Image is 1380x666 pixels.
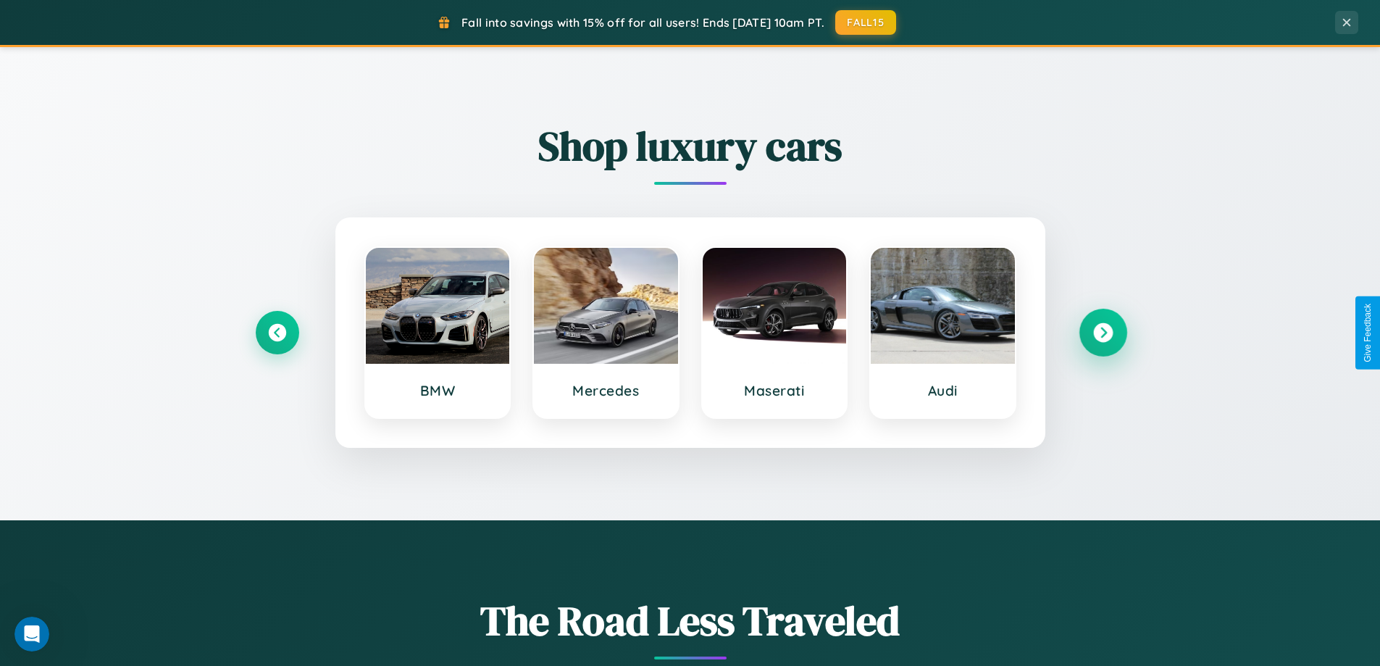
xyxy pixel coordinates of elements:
[380,382,495,399] h3: BMW
[835,10,896,35] button: FALL15
[256,593,1125,649] h1: The Road Less Traveled
[548,382,664,399] h3: Mercedes
[461,15,824,30] span: Fall into savings with 15% off for all users! Ends [DATE] 10am PT.
[717,382,832,399] h3: Maserati
[885,382,1000,399] h3: Audi
[14,617,49,652] iframe: Intercom live chat
[256,118,1125,174] h2: Shop luxury cars
[1363,304,1373,362] div: Give Feedback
